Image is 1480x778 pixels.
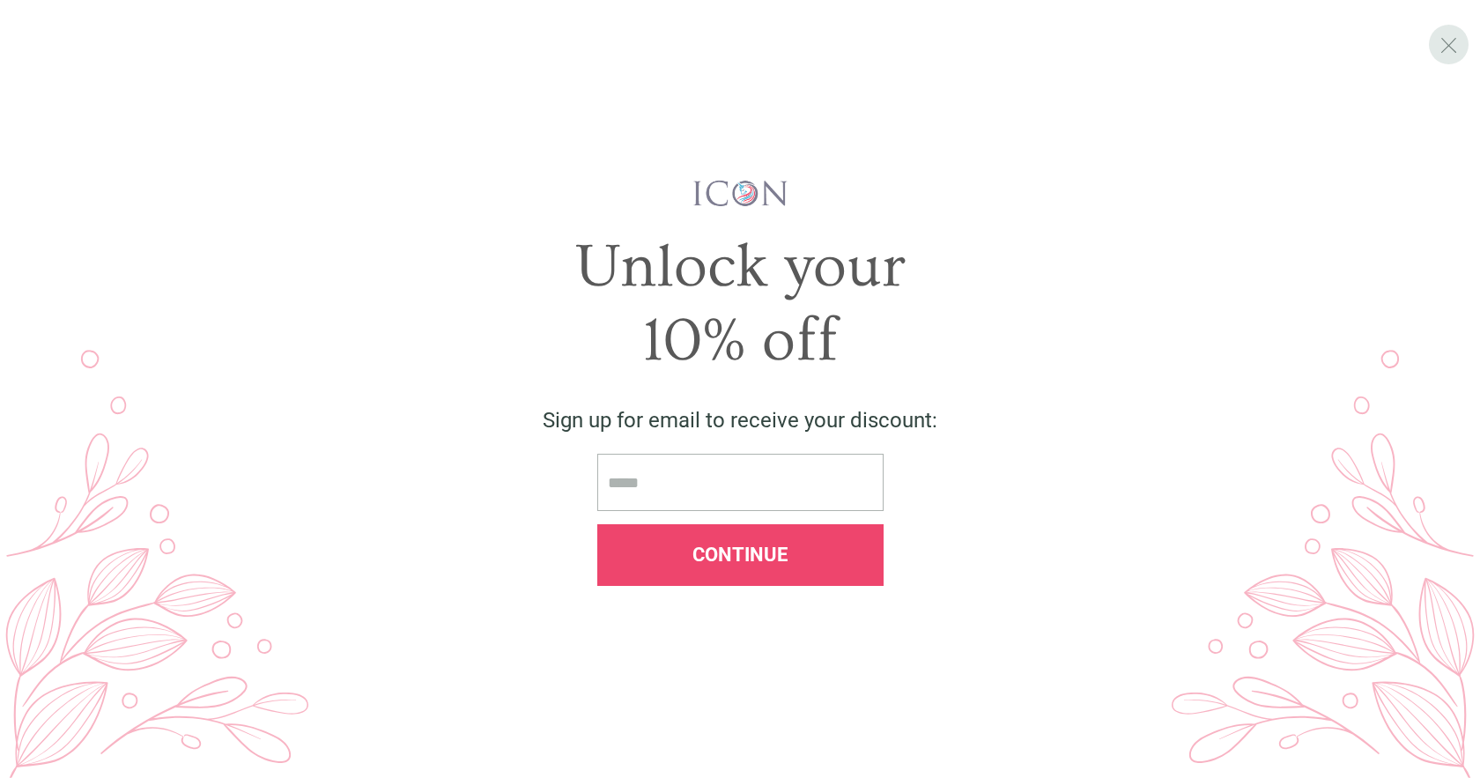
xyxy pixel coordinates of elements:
[692,544,788,566] span: Continue
[642,307,838,375] span: 10% off
[691,179,790,209] img: iconwallstickersl_1754656298800.png
[543,408,937,433] span: Sign up for email to receive your discount:
[1439,32,1458,58] span: X
[575,233,906,301] span: Unlock your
